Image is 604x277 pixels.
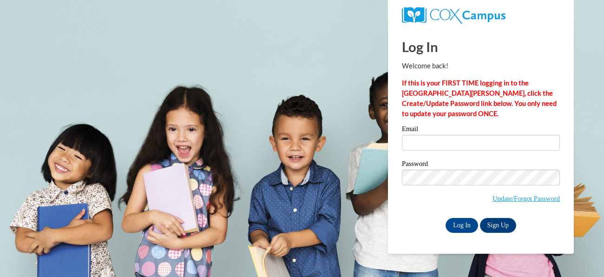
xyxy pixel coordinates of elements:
h1: Log In [402,37,560,56]
a: Sign Up [480,218,516,233]
input: Log In [446,218,478,233]
strong: If this is your FIRST TIME logging in to the [GEOGRAPHIC_DATA][PERSON_NAME], click the Create/Upd... [402,79,557,118]
label: Password [402,160,560,170]
p: Welcome back! [402,61,560,71]
img: COX Campus [402,7,506,24]
a: COX Campus [402,11,506,19]
a: Update/Forgot Password [492,195,560,202]
label: Email [402,125,560,135]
